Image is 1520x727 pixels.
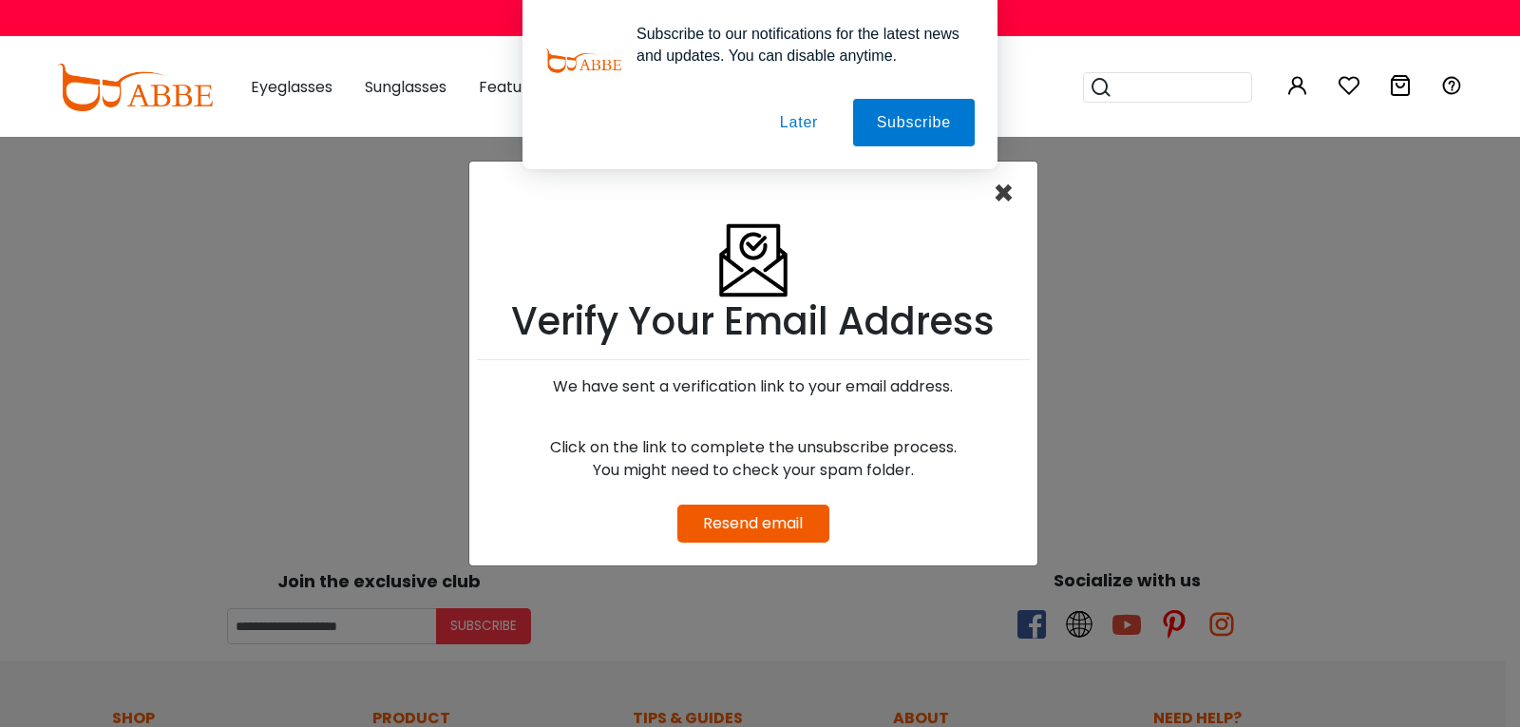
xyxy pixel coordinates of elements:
img: Verify Email [715,177,791,298]
a: Resend email [703,512,803,534]
span: × [993,169,1015,218]
div: We have sent a verification link to your email address. [477,375,1030,398]
img: notification icon [545,23,621,99]
h1: Verify Your Email Address [477,298,1030,344]
button: Subscribe [853,99,975,146]
button: Close [993,177,1022,211]
div: You might need to check your spam folder. [477,459,1030,482]
div: Subscribe to our notifications for the latest news and updates. You can disable anytime. [621,23,975,67]
div: Click on the link to complete the unsubscribe process. [477,436,1030,459]
button: Later [756,99,842,146]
